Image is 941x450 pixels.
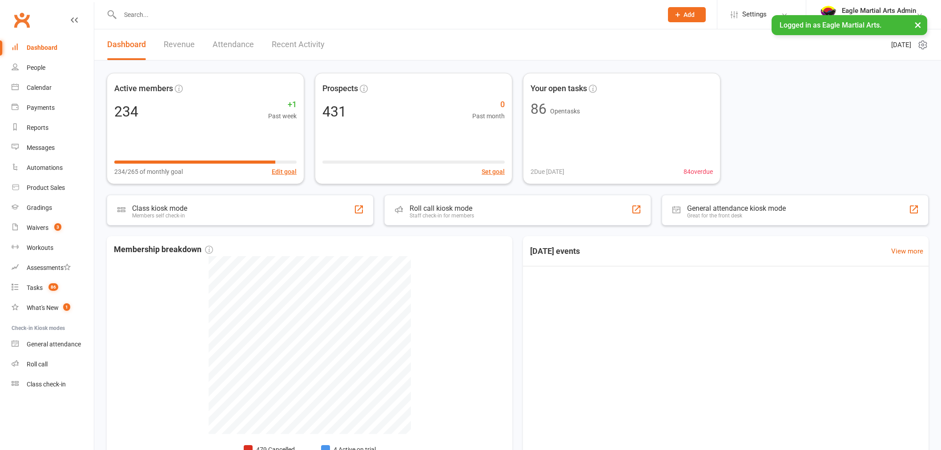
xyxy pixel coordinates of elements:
img: thumb_image1738041739.png [820,6,837,24]
span: 1 [63,303,70,311]
span: Active members [114,82,173,95]
button: × [910,15,926,34]
span: Settings [742,4,767,24]
span: Your open tasks [531,82,587,95]
a: General attendance kiosk mode [12,334,94,354]
a: People [12,58,94,78]
div: Roll call kiosk mode [410,204,474,213]
div: Great for the front desk [687,213,786,219]
a: Assessments [12,258,94,278]
a: Messages [12,138,94,158]
button: Edit goal [272,167,297,177]
div: Members self check-in [132,213,187,219]
span: Add [684,11,695,18]
span: Prospects [322,82,358,95]
div: 431 [322,104,346,119]
span: 0 [472,98,505,111]
div: Roll call [27,361,48,368]
a: Class kiosk mode [12,374,94,394]
a: Tasks 86 [12,278,94,298]
span: [DATE] [891,40,911,50]
div: Assessments [27,264,71,271]
input: Search... [117,8,656,21]
a: Reports [12,118,94,138]
button: Add [668,7,706,22]
a: Recent Activity [272,29,325,60]
span: +1 [268,98,297,111]
a: Clubworx [11,9,33,31]
span: 234/265 of monthly goal [114,167,183,177]
a: What's New1 [12,298,94,318]
div: Class kiosk mode [132,204,187,213]
a: Calendar [12,78,94,98]
button: Set goal [482,167,505,177]
div: Automations [27,164,63,171]
span: Logged in as Eagle Martial Arts. [780,21,881,29]
div: People [27,64,45,71]
span: 3 [54,223,61,231]
div: General attendance [27,341,81,348]
div: Messages [27,144,55,151]
div: Workouts [27,244,53,251]
a: Waivers 3 [12,218,94,238]
div: 86 [531,102,547,116]
div: Eagle Martial Arts Admin [842,7,916,15]
div: Waivers [27,224,48,231]
a: Revenue [164,29,195,60]
span: 84 overdue [684,167,713,177]
a: Payments [12,98,94,118]
div: Staff check-in for members [410,213,474,219]
div: What's New [27,304,59,311]
h3: [DATE] events [523,243,587,259]
div: Calendar [27,84,52,91]
a: Roll call [12,354,94,374]
span: Open tasks [550,108,580,115]
a: View more [891,246,923,257]
a: Automations [12,158,94,178]
a: Gradings [12,198,94,218]
div: Dashboard [27,44,57,51]
div: Class check-in [27,381,66,388]
a: Dashboard [107,29,146,60]
div: Reports [27,124,48,131]
div: Product Sales [27,184,65,191]
a: Workouts [12,238,94,258]
span: 2 Due [DATE] [531,167,564,177]
div: Gradings [27,204,52,211]
div: Payments [27,104,55,111]
a: Dashboard [12,38,94,58]
div: Eagle Martial Arts [842,15,916,23]
span: 86 [48,283,58,291]
span: Membership breakdown [114,243,213,256]
div: Tasks [27,284,43,291]
a: Attendance [213,29,254,60]
div: General attendance kiosk mode [687,204,786,213]
a: Product Sales [12,178,94,198]
span: Past week [268,111,297,121]
div: 234 [114,104,138,119]
span: Past month [472,111,505,121]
